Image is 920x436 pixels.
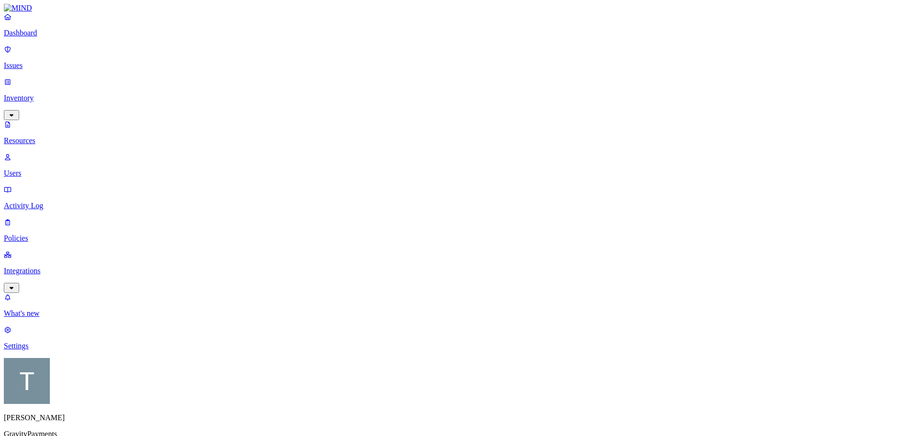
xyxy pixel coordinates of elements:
p: Issues [4,61,916,70]
p: Users [4,169,916,178]
a: Issues [4,45,916,70]
a: Resources [4,120,916,145]
a: What's new [4,293,916,318]
p: Settings [4,342,916,350]
a: Dashboard [4,12,916,37]
p: What's new [4,309,916,318]
p: Integrations [4,267,916,275]
a: Activity Log [4,185,916,210]
p: [PERSON_NAME] [4,414,916,422]
p: Inventory [4,94,916,102]
p: Activity Log [4,201,916,210]
a: Inventory [4,78,916,119]
a: Policies [4,218,916,243]
a: MIND [4,4,916,12]
a: Integrations [4,250,916,291]
img: Tim Rasmussen [4,358,50,404]
img: MIND [4,4,32,12]
p: Resources [4,136,916,145]
p: Dashboard [4,29,916,37]
a: Users [4,153,916,178]
p: Policies [4,234,916,243]
a: Settings [4,325,916,350]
